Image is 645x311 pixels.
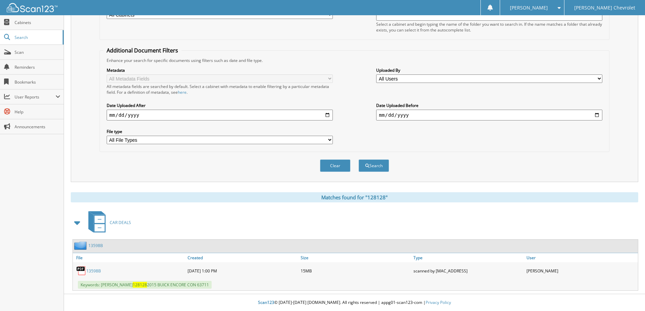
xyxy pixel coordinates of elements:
[107,67,333,73] label: Metadata
[412,264,525,277] div: scanned by [MAC_ADDRESS]
[74,241,88,250] img: folder2.png
[103,58,606,63] div: Enhance your search for specific documents using filters such as date and file type.
[107,129,333,134] label: File type
[15,49,60,55] span: Scan
[15,20,60,25] span: Cabinets
[258,299,274,305] span: Scan123
[186,253,299,262] a: Created
[376,110,602,120] input: end
[73,253,186,262] a: File
[426,299,451,305] a: Privacy Policy
[574,6,635,10] span: [PERSON_NAME] Chevrolet
[15,79,60,85] span: Bookmarks
[76,266,86,276] img: PDF.png
[376,21,602,33] div: Select a cabinet and begin typing the name of the folder you want to search in. If the name match...
[84,209,131,236] a: CAR DEALS
[107,110,333,120] input: start
[299,253,412,262] a: Size
[299,264,412,277] div: 15MB
[103,47,181,54] legend: Additional Document Filters
[525,253,638,262] a: User
[510,6,548,10] span: [PERSON_NAME]
[376,67,602,73] label: Uploaded By
[359,159,389,172] button: Search
[64,294,645,311] div: © [DATE]-[DATE] [DOMAIN_NAME]. All rights reserved | appg01-scan123-com |
[15,94,56,100] span: User Reports
[86,268,101,274] a: 13598B
[15,64,60,70] span: Reminders
[88,243,103,248] a: 13598B
[178,89,187,95] a: here
[611,279,645,311] iframe: Chat Widget
[71,192,638,202] div: Matches found for "128128"
[15,124,60,130] span: Announcements
[110,220,131,225] span: CAR DEALS
[15,109,60,115] span: Help
[15,35,59,40] span: Search
[412,253,525,262] a: Type
[78,281,212,289] span: Keywords: [PERSON_NAME] 2015 BUICK ENCORE CON 63711
[525,264,638,277] div: [PERSON_NAME]
[186,264,299,277] div: [DATE] 1:00 PM
[133,282,147,288] span: 128128
[7,3,58,12] img: scan123-logo-white.svg
[320,159,350,172] button: Clear
[107,84,333,95] div: All metadata fields are searched by default. Select a cabinet with metadata to enable filtering b...
[376,103,602,108] label: Date Uploaded Before
[107,103,333,108] label: Date Uploaded After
